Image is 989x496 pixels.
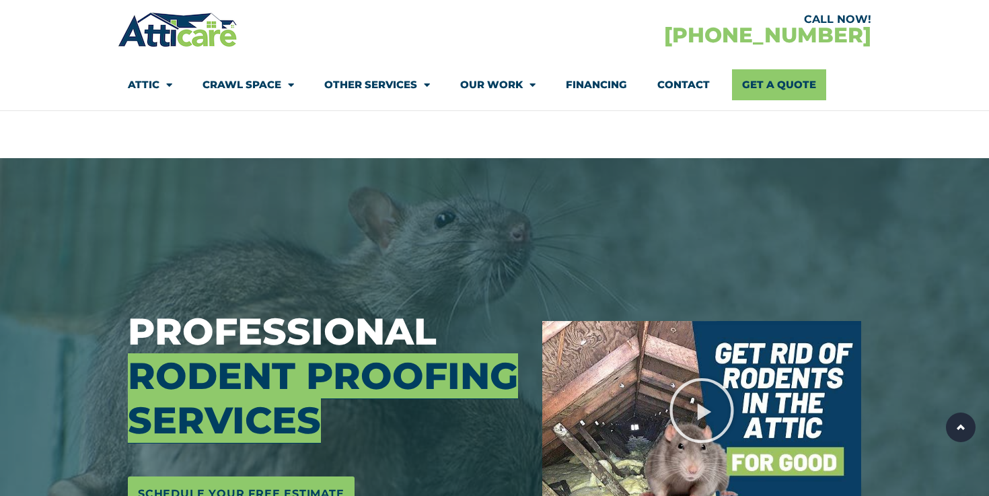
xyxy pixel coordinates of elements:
[460,69,536,100] a: Our Work
[566,69,627,100] a: Financing
[657,69,710,100] a: Contact
[128,310,522,443] h3: Professional
[128,69,861,100] nav: Menu
[7,234,222,456] iframe: Chat Invitation
[494,14,871,25] div: CALL NOW!
[203,69,294,100] a: Crawl Space
[128,69,172,100] a: Attic
[128,353,518,443] span: Rodent Proofing Services
[324,69,430,100] a: Other Services
[668,377,735,444] div: Play Video
[732,69,826,100] a: Get A Quote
